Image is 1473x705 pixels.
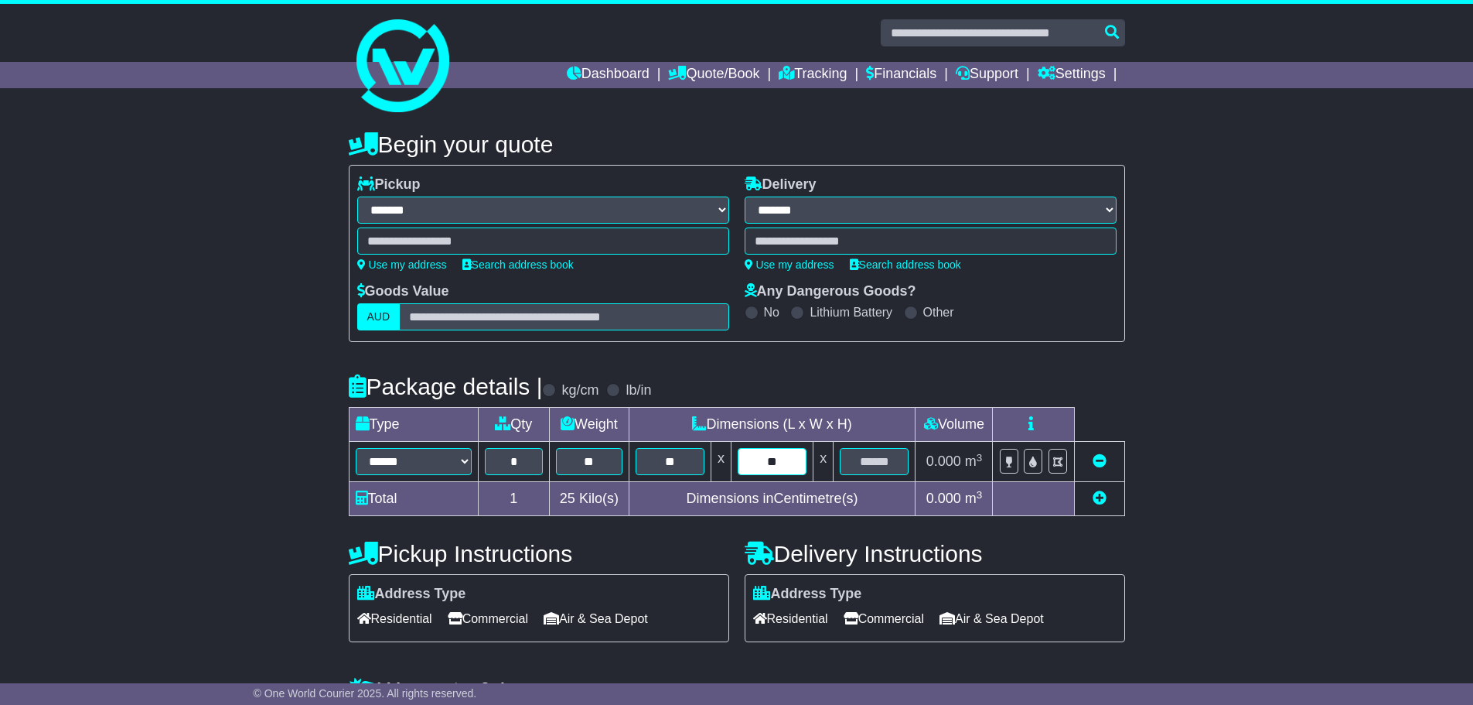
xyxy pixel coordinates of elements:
h4: Warranty & Insurance [349,677,1125,703]
a: Search address book [462,258,574,271]
a: Dashboard [567,62,650,88]
label: Delivery [745,176,817,193]
td: x [711,442,731,482]
label: Other [923,305,954,320]
a: Add new item [1093,491,1106,506]
a: Tracking [779,62,847,88]
label: Address Type [357,586,466,603]
label: Lithium Battery [810,305,892,320]
span: Commercial [844,607,924,631]
span: m [965,453,983,469]
sup: 3 [977,452,983,464]
h4: Begin your quote [349,132,1125,157]
span: Residential [357,607,432,631]
label: Address Type [753,586,862,603]
span: © One World Courier 2025. All rights reserved. [254,687,477,700]
td: Weight [550,408,629,442]
label: lb/in [626,382,651,399]
span: Air & Sea Depot [544,607,648,631]
span: m [965,491,983,506]
label: kg/cm [561,382,598,399]
a: Search address book [850,258,961,271]
label: Goods Value [357,283,449,300]
label: No [764,305,779,320]
span: 25 [560,491,575,506]
h4: Package details | [349,374,543,399]
a: Use my address [745,258,834,271]
a: Remove this item [1093,453,1106,469]
span: 0.000 [926,491,961,506]
a: Quote/Book [668,62,759,88]
td: Dimensions (L x W x H) [629,408,916,442]
td: Total [349,482,478,516]
span: Air & Sea Depot [939,607,1044,631]
td: Qty [478,408,550,442]
label: Pickup [357,176,421,193]
a: Use my address [357,258,447,271]
a: Financials [866,62,936,88]
label: Any Dangerous Goods? [745,283,916,300]
td: 1 [478,482,550,516]
h4: Delivery Instructions [745,541,1125,566]
h4: Pickup Instructions [349,541,729,566]
span: Residential [753,607,828,631]
td: Volume [916,408,993,442]
span: Commercial [448,607,528,631]
a: Settings [1038,62,1106,88]
td: Kilo(s) [550,482,629,516]
sup: 3 [977,489,983,501]
td: x [813,442,834,482]
label: AUD [357,303,401,330]
td: Type [349,408,478,442]
a: Support [956,62,1018,88]
td: Dimensions in Centimetre(s) [629,482,916,516]
span: 0.000 [926,453,961,469]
